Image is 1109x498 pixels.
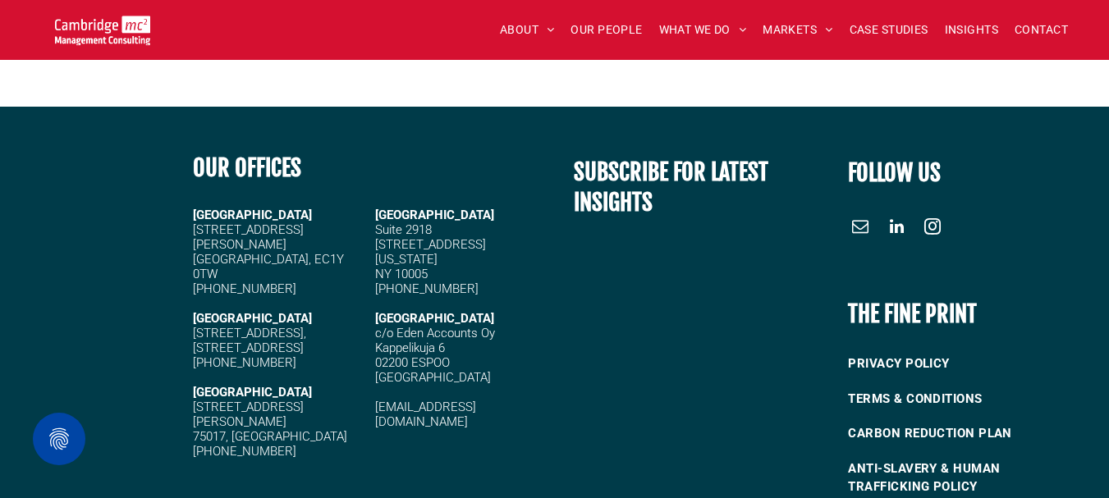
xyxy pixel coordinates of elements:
span: SUBSCRIBE FOR LATEST INSIGHTS [574,158,768,217]
span: [US_STATE] [375,252,438,267]
a: OUR PEOPLE [562,17,650,43]
a: TERMS & CONDITIONS [848,381,1071,417]
strong: [GEOGRAPHIC_DATA] [193,311,312,326]
span: [STREET_ADDRESS], [193,326,306,340]
a: Your Business Transformed | Cambridge Management Consulting [55,18,150,35]
b: OUR OFFICES [193,153,301,182]
a: instagram [920,214,945,243]
span: [PHONE_NUMBER] [193,281,296,296]
span: NY 10005 [375,267,428,281]
a: ABOUT [492,17,563,43]
strong: [GEOGRAPHIC_DATA] [193,385,312,400]
strong: [GEOGRAPHIC_DATA] [193,208,312,222]
b: THE FINE PRINT [848,299,977,328]
font: FOLLOW US [848,158,941,187]
a: [EMAIL_ADDRESS][DOMAIN_NAME] [375,400,476,429]
span: [STREET_ADDRESS][PERSON_NAME] [GEOGRAPHIC_DATA], EC1Y 0TW [193,222,344,281]
a: email [848,214,873,243]
a: WHAT WE DO [651,17,755,43]
a: MARKETS [754,17,841,43]
span: [PHONE_NUMBER] [375,281,479,296]
a: CARBON REDUCTION PLAN [848,416,1071,451]
span: [PHONE_NUMBER] [193,355,296,370]
a: CASE STUDIES [841,17,937,43]
span: [STREET_ADDRESS] [375,237,486,252]
span: [PHONE_NUMBER] [193,444,296,459]
a: PRIVACY POLICY [848,346,1071,381]
span: Suite 2918 [375,222,432,237]
span: [GEOGRAPHIC_DATA] [375,311,494,326]
span: 75017, [GEOGRAPHIC_DATA] [193,429,347,444]
span: [STREET_ADDRESS] [193,340,304,355]
img: Go to Homepage [55,16,150,45]
a: linkedin [884,214,909,243]
a: CONTACT [1006,17,1076,43]
span: c/o Eden Accounts Oy Kappelikuja 6 02200 ESPOO [GEOGRAPHIC_DATA] [375,326,495,385]
span: [STREET_ADDRESS][PERSON_NAME] [193,400,304,429]
span: [GEOGRAPHIC_DATA] [375,208,494,222]
a: INSIGHTS [937,17,1006,43]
